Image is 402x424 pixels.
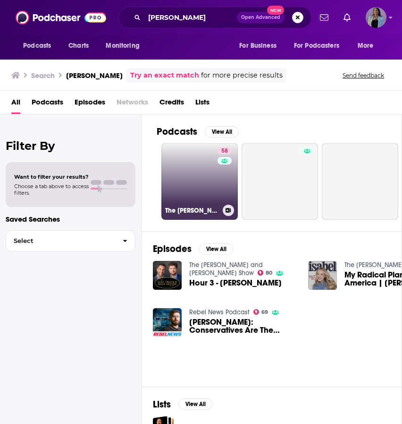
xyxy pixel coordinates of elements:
a: The Clay Travis and Buck Sexton Show [189,261,263,277]
h2: Filter By [6,139,135,153]
a: Isabel Brown: Conservatives Are The Counterculture [189,318,297,334]
a: Try an exact match [130,70,199,81]
a: Rebel News Podcast [189,308,250,316]
a: Podcasts [32,95,63,114]
div: Search podcasts, credits, & more... [118,7,311,28]
span: Choose a tab above to access filters. [14,183,89,196]
a: 80 [258,270,273,276]
span: Hour 3 - [PERSON_NAME] [189,279,282,287]
span: More [358,39,374,52]
span: 69 [261,310,268,314]
span: Want to filter your results? [14,173,89,180]
button: open menu [99,37,151,55]
a: PodcastsView All [157,126,239,138]
button: open menu [17,37,63,55]
h2: Episodes [153,243,192,255]
span: Podcasts [23,39,51,52]
h3: [PERSON_NAME] [66,71,123,80]
button: View All [199,243,233,255]
button: open menu [233,37,288,55]
a: Episodes [75,95,105,114]
img: Hour 3 - Isabel Brown [153,261,182,290]
span: Select [6,238,115,244]
h3: The [PERSON_NAME] Show [165,207,219,215]
a: Hour 3 - Isabel Brown [189,279,282,287]
img: User Profile [366,7,386,28]
span: Charts [68,39,89,52]
span: Open Advanced [241,15,280,20]
span: New [267,6,284,15]
a: All [11,95,20,114]
a: 58The [PERSON_NAME] Show [161,143,238,220]
img: Podchaser - Follow, Share and Rate Podcasts [16,9,106,26]
button: View All [178,398,212,410]
a: 69 [253,309,268,315]
span: For Business [239,39,276,52]
a: Show notifications dropdown [316,9,332,26]
button: open menu [351,37,385,55]
button: open menu [288,37,353,55]
button: Open AdvancedNew [237,12,285,23]
a: Show notifications dropdown [340,9,354,26]
button: Show profile menu [366,7,386,28]
img: My Radical Plan to Save America | Isabel Brown Show Ep. 1 [308,261,337,290]
span: for more precise results [201,70,283,81]
h3: Search [31,71,55,80]
a: Lists [195,95,209,114]
a: Charts [62,37,94,55]
button: Send feedback [340,71,387,79]
span: Networks [117,95,148,114]
button: View All [205,126,239,138]
h2: Podcasts [157,126,197,138]
a: EpisodesView All [153,243,233,255]
p: Saved Searches [6,215,135,224]
input: Search podcasts, credits, & more... [144,10,237,25]
a: 58 [218,147,232,155]
span: 80 [266,271,272,275]
img: Isabel Brown: Conservatives Are The Counterculture [153,308,182,337]
span: 58 [221,147,228,156]
a: Credits [159,95,184,114]
span: Monitoring [106,39,139,52]
span: [PERSON_NAME]: Conservatives Are The Counterculture [189,318,297,334]
h2: Lists [153,398,171,410]
span: Logged in as maria.pina [366,7,386,28]
button: Select [6,230,135,251]
a: ListsView All [153,398,212,410]
span: For Podcasters [294,39,339,52]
